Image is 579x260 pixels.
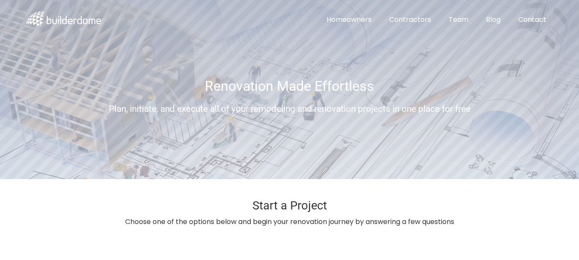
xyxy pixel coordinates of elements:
a: Contractors [382,10,438,30]
h5: Plan, initiate, and execute all of your remodeling and renovation projects in one place for free [26,104,553,114]
a: Blog [479,10,507,30]
h1: Renovation Made Effortless [26,79,553,94]
p: Choose one of the options below and begin your renovation journey by answering a few questions [26,216,553,228]
a: Contact [511,10,553,30]
a: Homeowners [320,10,378,30]
a: Team [442,10,475,30]
img: logo.svg [26,11,103,26]
h2: Start a Project [26,200,553,212]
